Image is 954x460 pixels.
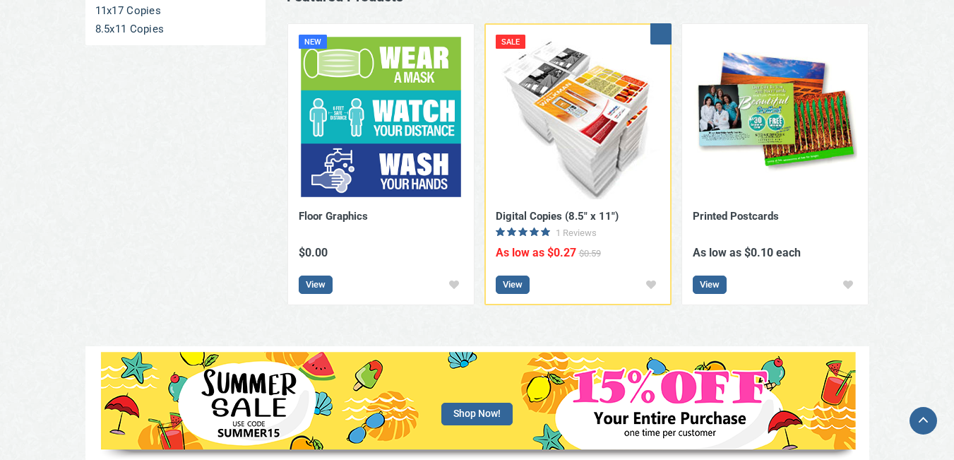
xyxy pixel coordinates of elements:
a: 8.5x11 Copies [85,20,266,38]
a: Printed Postcards [693,210,779,223]
span: $0.59 [579,248,601,259]
span: As low as $0.27 [496,246,576,259]
div: 1 Reviews [556,228,597,237]
span: Shop Now! [441,403,513,425]
a: View [299,276,333,294]
div: As low as $0.10 each [693,247,857,259]
a: Digital Copies (8.5" x 11") [496,210,619,223]
img: Floor Graphics [299,35,463,199]
a: View [496,276,530,294]
a: View [693,276,727,294]
a: 11x17 Copies [85,1,266,20]
div: $0.00 [299,247,463,259]
div: Sale [496,35,526,49]
a: Floor Graphics [299,210,368,223]
img: Digital Copies (8.5" x 11") [496,35,660,199]
img: Printed Postcards [693,35,857,199]
div: New [299,35,328,49]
